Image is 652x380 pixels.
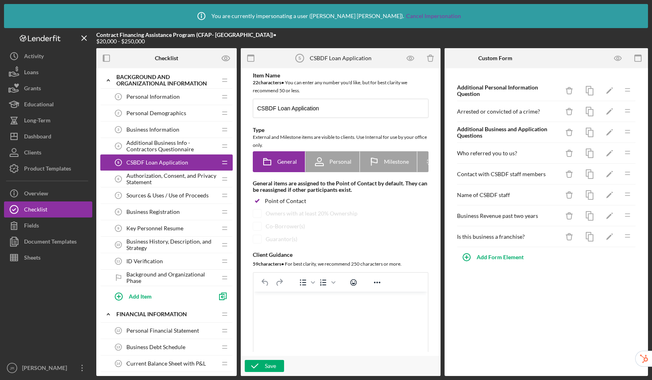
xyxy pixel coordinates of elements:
[253,252,429,258] div: Client Guidance
[126,344,185,350] span: Business Debt Schedule
[370,277,384,288] button: Reveal or hide additional toolbar items
[4,144,92,161] button: Clients
[116,243,120,247] tspan: 10
[4,80,92,96] button: Grants
[129,289,152,304] div: Add Item
[118,177,120,181] tspan: 6
[116,311,217,317] div: Financial Information
[155,55,178,61] b: Checklist
[96,31,273,38] b: Contract Financing Assistance Program (CFAP- [GEOGRAPHIC_DATA])
[478,55,512,61] b: Custom Form
[20,360,72,378] div: [PERSON_NAME]
[4,250,92,266] button: Sheets
[118,193,120,197] tspan: 7
[24,80,41,98] div: Grants
[457,249,532,265] button: Add Form Element
[4,96,92,112] button: Educational
[118,210,120,214] tspan: 8
[24,185,48,203] div: Overview
[317,277,337,288] div: Numbered list
[296,277,316,288] div: Bullet list
[126,271,217,284] span: Background and Organizational Phase
[406,13,461,19] a: Cancel Impersonation
[118,144,120,148] tspan: 4
[4,128,92,144] a: Dashboard
[126,110,186,116] span: Personal Demographics
[310,55,372,61] div: CSBDF Loan Application
[457,213,560,219] div: Business Revenue past two years
[4,48,92,64] button: Activity
[253,180,429,193] div: General items are assigned to the Point of Contact by default. They can be reassigned if other pa...
[126,360,206,367] span: Current Balance Sheet with P&L
[258,277,272,288] button: Undo
[118,226,120,230] tspan: 9
[24,201,47,219] div: Checklist
[457,150,560,156] div: Who referred you to us?
[118,161,120,165] tspan: 5
[24,217,39,236] div: Fields
[24,128,51,146] div: Dashboard
[118,111,120,115] tspan: 2
[253,72,429,79] div: Item Name
[24,64,39,82] div: Loans
[24,234,77,252] div: Document Templates
[253,79,429,95] div: You can enter any number you'd like, but for best clarity we recommend 50 or less.
[457,108,560,115] div: Arrested or convicted of a crime?
[253,133,429,149] div: External and Milestone items are visible to clients. Use Internal for use by your office only.
[4,64,92,80] button: Loans
[266,236,297,242] div: Guarantor(s)
[118,128,120,132] tspan: 3
[266,223,305,230] div: Co-Borrower(s)
[191,6,461,26] div: You are currently impersonating a user ( [PERSON_NAME] [PERSON_NAME] ).
[4,234,92,250] button: Document Templates
[4,112,92,128] button: Long-Term
[108,288,213,304] button: Add Item
[384,159,409,165] span: Milestone
[266,210,357,217] div: Owners with at least 20% Ownership
[126,327,199,334] span: Personal Financial Statement
[277,159,297,165] span: General
[457,84,538,97] b: Additional Personal Information Question
[24,250,41,268] div: Sheets
[457,126,547,139] b: Additional Business and Application Questions
[457,171,560,177] div: Contact with CSBDF staff members
[265,198,306,204] div: Point of Contact
[10,366,14,370] text: JR
[116,362,120,366] tspan: 14
[116,345,120,349] tspan: 13
[126,140,217,152] span: Additional Business Info - Contractors Questionnaire
[126,173,217,185] span: Authorization, Consent, and Privacy Statement
[116,74,217,87] div: Background and Organizational Information
[4,161,92,177] button: Product Templates
[126,93,180,100] span: Personal Information
[4,217,92,234] button: Fields
[265,360,276,372] div: Save
[457,234,560,240] div: Is this business a franchise?
[126,126,179,133] span: Business Information
[4,201,92,217] button: Checklist
[457,192,560,198] div: Name of CSBDF staff
[24,48,44,66] div: Activity
[116,329,120,333] tspan: 12
[126,159,188,166] span: CSBDF Loan Application
[253,79,284,85] b: 22 character s •
[329,159,351,165] span: Personal
[126,238,217,251] span: Business History, Description, and Strategy
[118,95,120,99] tspan: 1
[253,260,429,268] div: For best clarity, we recommend 250 characters or more.
[4,185,92,201] a: Overview
[126,192,209,199] span: Sources & Uses / Use of Proceeds
[96,32,280,45] div: • $20,000 - $250,000
[299,56,301,61] tspan: 5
